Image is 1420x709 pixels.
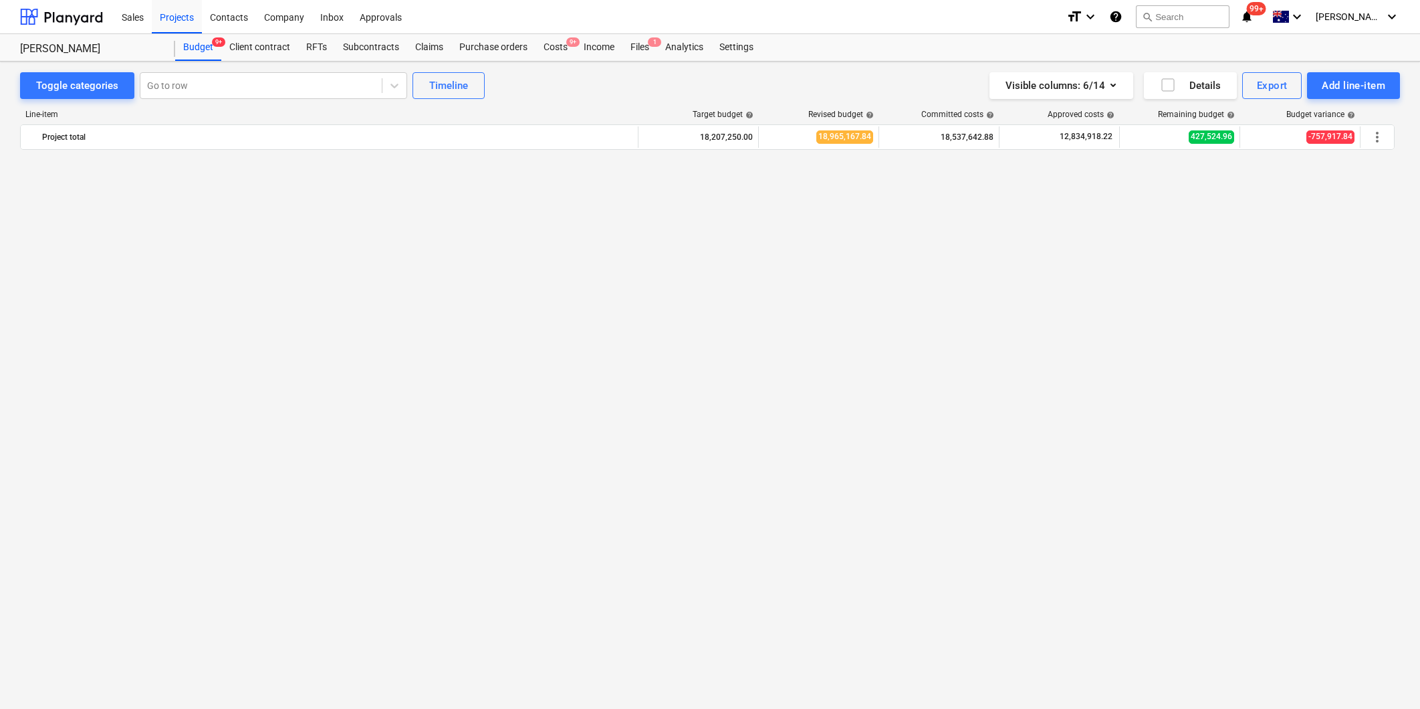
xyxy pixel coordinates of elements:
a: Client contract [221,34,298,61]
div: Target budget [693,110,753,119]
div: Add line-item [1322,77,1385,94]
span: 9+ [566,37,580,47]
div: Remaining budget [1158,110,1235,119]
div: Line-item [20,110,639,119]
a: RFTs [298,34,335,61]
div: 18,207,250.00 [644,126,753,148]
div: Visible columns : 6/14 [1005,77,1117,94]
span: 9+ [212,37,225,47]
a: Analytics [657,34,711,61]
a: Claims [407,34,451,61]
a: Costs9+ [536,34,576,61]
div: Committed costs [921,110,994,119]
a: Purchase orders [451,34,536,61]
a: Settings [711,34,761,61]
span: help [1104,111,1114,119]
a: Files1 [622,34,657,61]
a: Income [576,34,622,61]
span: help [1344,111,1355,119]
span: More actions [1369,129,1385,145]
div: Project total [42,126,632,148]
div: Costs [536,34,576,61]
span: help [983,111,994,119]
span: 18,965,167.84 [816,130,873,143]
span: -757,917.84 [1306,130,1354,143]
button: Export [1242,72,1302,99]
div: Export [1257,77,1288,94]
button: Add line-item [1307,72,1400,99]
div: Details [1160,77,1221,94]
iframe: Chat Widget [1353,645,1420,709]
span: help [1224,111,1235,119]
div: Budget [175,34,221,61]
div: Files [622,34,657,61]
span: 427,524.96 [1189,130,1234,143]
div: Approved costs [1048,110,1114,119]
div: [PERSON_NAME] [20,42,159,56]
a: Budget9+ [175,34,221,61]
div: Budget variance [1286,110,1355,119]
div: Toggle categories [36,77,118,94]
button: Toggle categories [20,72,134,99]
span: 12,834,918.22 [1058,131,1114,142]
button: Visible columns:6/14 [989,72,1133,99]
a: Subcontracts [335,34,407,61]
div: Revised budget [808,110,874,119]
button: Details [1144,72,1237,99]
div: 18,537,642.88 [884,126,993,148]
span: help [863,111,874,119]
span: 1 [648,37,661,47]
div: Timeline [429,77,468,94]
span: help [743,111,753,119]
button: Timeline [412,72,485,99]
